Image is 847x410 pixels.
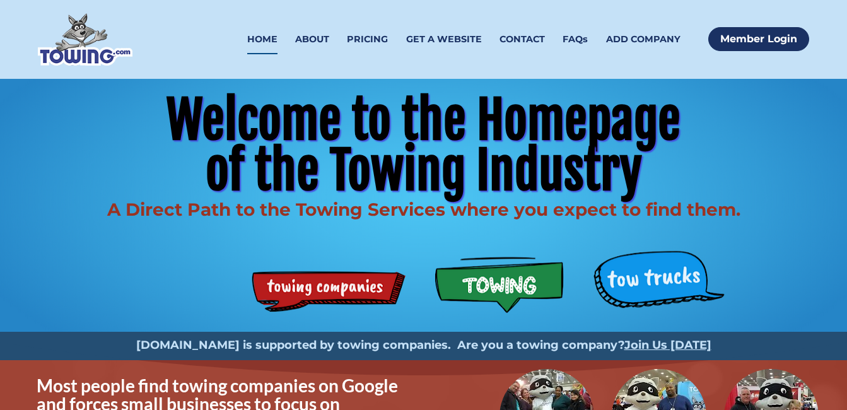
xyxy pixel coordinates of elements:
a: ABOUT [295,25,329,54]
span: of the Towing Industry [206,139,642,202]
a: GET A WEBSITE [406,25,482,54]
a: FAQs [563,25,588,54]
span: A Direct Path to the Towing Services where you expect to find them. [107,199,740,220]
strong: [DOMAIN_NAME] is supported by towing companies. Are you a towing company? [136,338,624,352]
a: PRICING [347,25,388,54]
a: Member Login [708,27,809,51]
a: CONTACT [499,25,545,54]
a: ADD COMPANY [606,25,681,54]
a: HOME [247,25,277,54]
span: Welcome to the Homepage [166,88,681,152]
a: Join Us [DATE] [624,338,711,352]
img: Towing.com Logo [38,13,132,66]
